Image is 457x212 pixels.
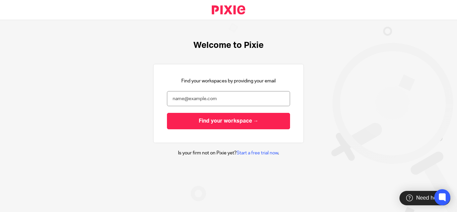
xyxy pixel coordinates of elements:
a: Start a free trial now [237,151,278,155]
input: Find your workspace → [167,113,290,129]
input: name@example.com [167,91,290,106]
p: Find your workspaces by providing your email [181,78,276,84]
h1: Welcome to Pixie [193,40,264,51]
div: Need help? [399,191,450,205]
p: Is your firm not on Pixie yet? . [178,150,279,156]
